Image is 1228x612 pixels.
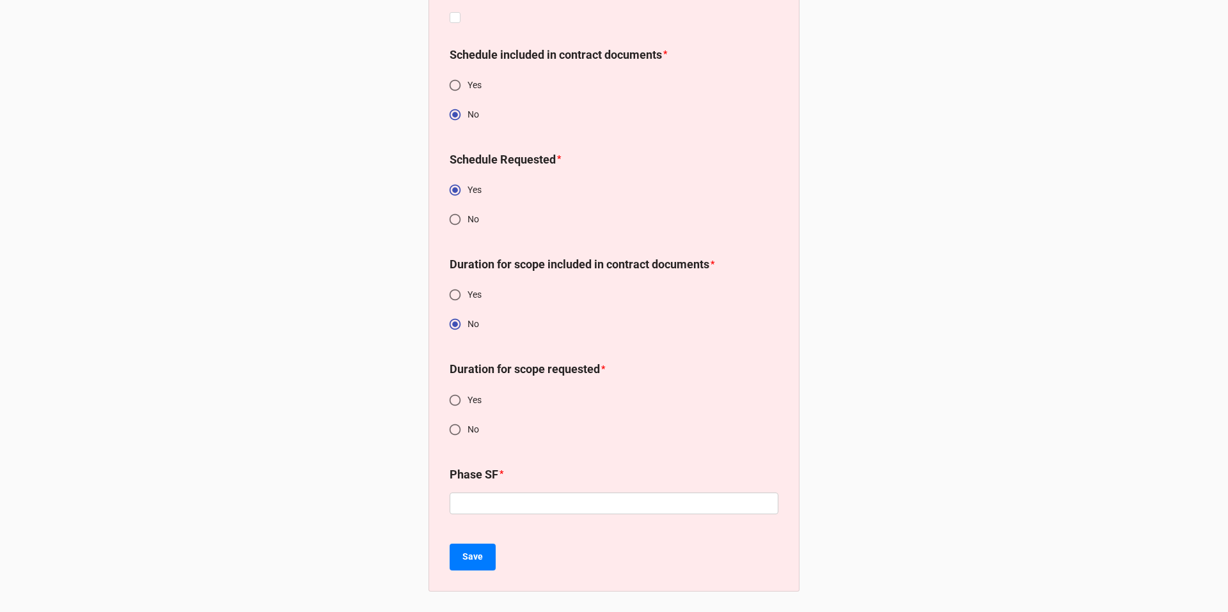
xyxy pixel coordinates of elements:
[462,550,483,563] b: Save
[468,183,482,197] span: Yes
[468,288,482,302] span: Yes
[468,108,479,121] span: No
[450,466,498,484] label: Phase SF
[450,151,556,169] label: Schedule Requested
[468,423,479,436] span: No
[450,46,662,64] label: Schedule included in contract documents
[468,79,482,92] span: Yes
[450,360,600,378] label: Duration for scope requested
[468,213,479,226] span: No
[450,256,709,273] label: Duration for scope included in contract documents
[450,544,496,570] button: Save
[468,394,482,407] span: Yes
[468,317,479,331] span: No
